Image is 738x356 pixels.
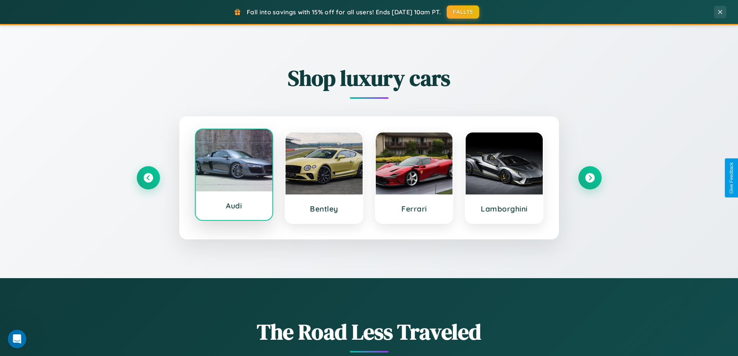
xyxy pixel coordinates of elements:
[203,201,265,210] h3: Audi
[473,204,535,213] h3: Lamborghini
[384,204,445,213] h3: Ferrari
[729,162,734,194] div: Give Feedback
[293,204,355,213] h3: Bentley
[447,5,479,19] button: FALL15
[137,317,602,347] h1: The Road Less Traveled
[247,8,441,16] span: Fall into savings with 15% off for all users! Ends [DATE] 10am PT.
[137,63,602,93] h2: Shop luxury cars
[8,330,26,348] iframe: Intercom live chat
